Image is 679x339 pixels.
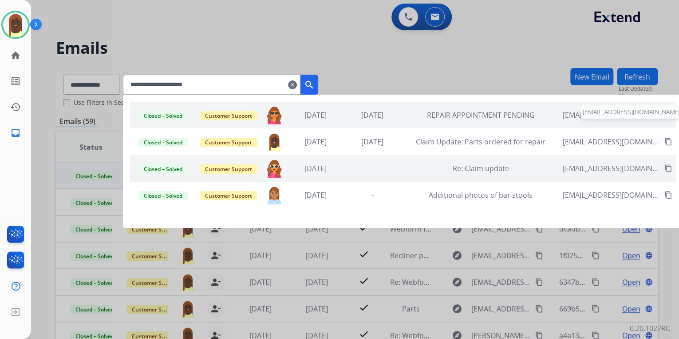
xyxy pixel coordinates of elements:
[304,110,327,120] span: [DATE]
[138,138,188,147] span: Closed – Solved
[371,190,374,200] span: -
[371,164,374,173] span: -
[429,190,533,200] span: Additional photos of bar stools
[200,138,257,147] span: Customer Support
[10,128,21,138] mat-icon: inbox
[416,137,545,147] span: Claim Update: Parts ordered for repair
[304,164,327,173] span: [DATE]
[361,110,383,120] span: [DATE]
[265,106,284,124] img: agent-avatar
[10,102,21,112] mat-icon: history
[200,164,257,174] span: Customer Support
[10,50,21,61] mat-icon: home
[138,191,188,200] span: Closed – Solved
[563,190,659,200] span: [EMAIL_ADDRESS][DOMAIN_NAME]
[200,191,257,200] span: Customer Support
[664,164,672,172] mat-icon: content_copy
[288,80,297,90] mat-icon: clear
[265,186,284,204] img: agent-avatar
[265,132,284,151] img: agent-avatar
[200,111,257,120] span: Customer Support
[10,76,21,87] mat-icon: list_alt
[138,164,188,174] span: Closed – Solved
[361,137,383,147] span: [DATE]
[304,190,327,200] span: [DATE]
[265,159,284,178] img: agent-avatar
[453,164,509,173] span: Re: Claim update
[3,12,28,37] img: avatar
[563,163,659,174] span: [EMAIL_ADDRESS][DOMAIN_NAME]
[563,110,659,120] span: [EMAIL_ADDRESS][DOMAIN_NAME]
[664,138,672,146] mat-icon: content_copy
[138,111,188,120] span: Closed – Solved
[630,323,670,334] p: 0.20.1027RC
[664,191,672,199] mat-icon: content_copy
[304,80,315,90] mat-icon: search
[304,137,327,147] span: [DATE]
[563,136,659,147] span: [EMAIL_ADDRESS][DOMAIN_NAME]
[427,110,535,120] span: REPAIR APPOINTMENT PENDING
